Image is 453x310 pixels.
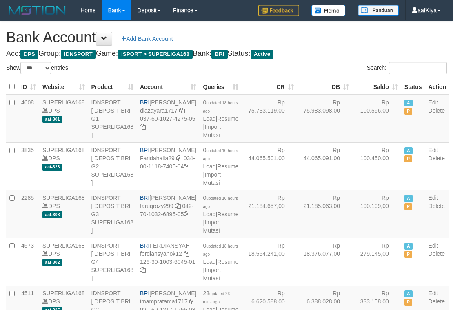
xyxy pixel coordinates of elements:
[137,95,200,143] td: [PERSON_NAME] 037-60-1027-4275-05
[116,32,178,46] a: Add Bank Account
[42,259,62,266] span: aaf-302
[258,5,299,16] img: Feedback.jpg
[242,190,297,238] td: Rp 21.184.657,00
[140,195,149,201] span: BRI
[140,267,146,273] a: Copy 126301003604501 to clipboard
[404,251,413,258] span: Paused
[429,107,445,114] a: Delete
[217,115,238,122] a: Resume
[42,147,85,153] a: SUPERLIGA168
[88,79,137,95] th: Product: activate to sort column ascending
[203,115,215,122] a: Load
[242,238,297,286] td: Rp 18.554.241,00
[203,99,238,114] span: 0
[404,100,413,106] span: Active
[203,242,238,257] span: 0
[203,219,220,234] a: Import Mutasi
[203,267,220,281] a: Import Mutasi
[88,95,137,143] td: IDNSPORT [ DEPOSIT BRI G1 SUPERLIGA168 ]
[140,155,175,162] a: Faridahalla29
[140,298,188,305] a: imampratama1717
[404,299,413,306] span: Paused
[203,292,230,304] span: updated 26 mins ago
[175,203,181,209] a: Copy faruqrozy299 to clipboard
[404,243,413,250] span: Active
[203,195,238,234] span: | |
[429,195,438,201] a: Edit
[42,99,85,106] a: SUPERLIGA168
[429,203,445,209] a: Delete
[352,238,401,286] td: Rp 279.145,00
[217,259,238,265] a: Resume
[429,99,438,106] a: Edit
[42,164,62,170] span: aaf-323
[137,190,200,238] td: [PERSON_NAME] 042-70-1032-6895-05
[429,290,438,297] a: Edit
[42,116,62,123] span: aaf-301
[200,79,242,95] th: Queries: activate to sort column ascending
[352,142,401,190] td: Rp 100.450,00
[61,50,96,59] span: IDNSPORT
[184,163,189,170] a: Copy 034001118740504 to clipboard
[20,50,38,59] span: DPS
[140,99,149,106] span: BRI
[140,290,149,297] span: BRI
[401,79,425,95] th: Status
[251,50,274,59] span: Active
[367,62,447,74] label: Search:
[404,147,413,154] span: Active
[297,79,352,95] th: DB: activate to sort column ascending
[118,50,193,59] span: ISPORT > SUPERLIGA168
[203,148,238,161] span: updated 10 hours ago
[389,62,447,74] input: Search:
[88,238,137,286] td: IDNSPORT [ DEPOSIT BRI G4 SUPERLIGA168 ]
[217,163,238,170] a: Resume
[211,50,227,59] span: BRI
[39,95,88,143] td: DPS
[184,250,189,257] a: Copy ferdiansyahok12 to clipboard
[429,242,438,249] a: Edit
[425,79,450,95] th: Action
[20,62,51,74] select: Showentries
[176,155,182,162] a: Copy Faridahalla29 to clipboard
[189,298,195,305] a: Copy imampratama1717 to clipboard
[42,211,62,218] span: aaf-308
[352,190,401,238] td: Rp 100.109,00
[137,79,200,95] th: Account: activate to sort column ascending
[297,142,352,190] td: Rp 44.065.091,00
[203,195,238,209] span: 0
[311,5,346,16] img: Button%20Memo.svg
[404,290,413,297] span: Active
[429,155,445,162] a: Delete
[42,195,85,201] a: SUPERLIGA168
[242,95,297,143] td: Rp 75.733.119,00
[6,50,447,58] h4: Acc: Group: Game: Bank: Status:
[140,203,173,209] a: faruqrozy299
[297,190,352,238] td: Rp 21.185.063,00
[18,238,39,286] td: 4573
[39,142,88,190] td: DPS
[203,147,238,162] span: 0
[404,155,413,162] span: Paused
[203,171,220,186] a: Import Mutasi
[203,99,238,138] span: | |
[39,190,88,238] td: DPS
[140,242,149,249] span: BRI
[242,79,297,95] th: CR: activate to sort column ascending
[404,108,413,115] span: Paused
[140,124,146,130] a: Copy 037601027427505 to clipboard
[242,142,297,190] td: Rp 44.065.501,00
[39,79,88,95] th: Website: activate to sort column ascending
[297,95,352,143] td: Rp 75.983.098,00
[404,195,413,202] span: Active
[352,95,401,143] td: Rp 100.596,00
[18,79,39,95] th: ID: activate to sort column ascending
[203,242,238,281] span: | |
[6,4,68,16] img: MOTION_logo.png
[140,147,149,153] span: BRI
[203,101,238,113] span: updated 18 hours ago
[203,124,220,138] a: Import Mutasi
[179,107,185,114] a: Copy diazayara1717 to clipboard
[184,211,189,217] a: Copy 042701032689505 to clipboard
[6,62,68,74] label: Show entries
